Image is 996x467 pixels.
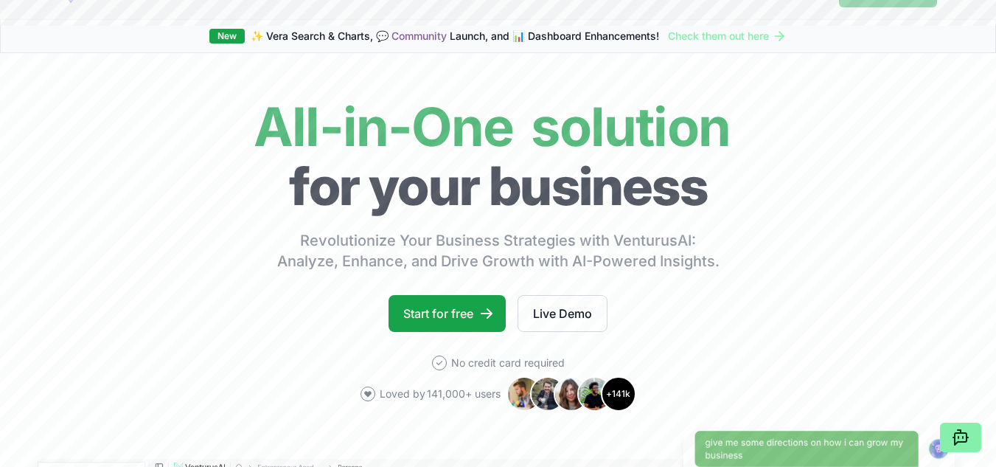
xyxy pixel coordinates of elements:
div: New [209,29,245,44]
span: ✨ Vera Search & Charts, 💬 Launch, and 📊 Dashboard Enhancements! [251,29,659,44]
img: Avatar 1 [506,376,542,412]
a: Live Demo [518,295,607,332]
a: Start for free [389,295,506,332]
img: Avatar 2 [530,376,565,412]
img: Avatar 3 [554,376,589,412]
a: Check them out here [668,29,787,44]
a: Community [391,30,447,42]
img: Avatar 4 [577,376,613,412]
